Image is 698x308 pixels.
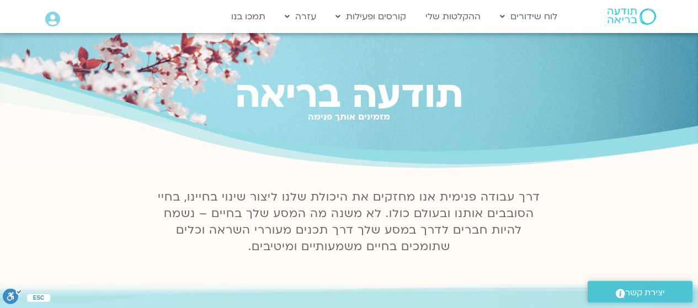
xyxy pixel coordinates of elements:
[608,8,656,25] img: תודעה בריאה
[494,6,563,27] a: לוח שידורים
[330,6,412,27] a: קורסים ופעילות
[420,6,486,27] a: ההקלטות שלי
[152,189,547,255] p: דרך עבודה פנימית אנו מחזקים את היכולת שלנו ליצור שינוי בחיינו, בחיי הסובבים אותנו ובעולם כולו. לא...
[625,285,665,300] span: יצירת קשר
[588,281,692,302] a: יצירת קשר
[279,6,322,27] a: עזרה
[226,6,271,27] a: תמכו בנו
